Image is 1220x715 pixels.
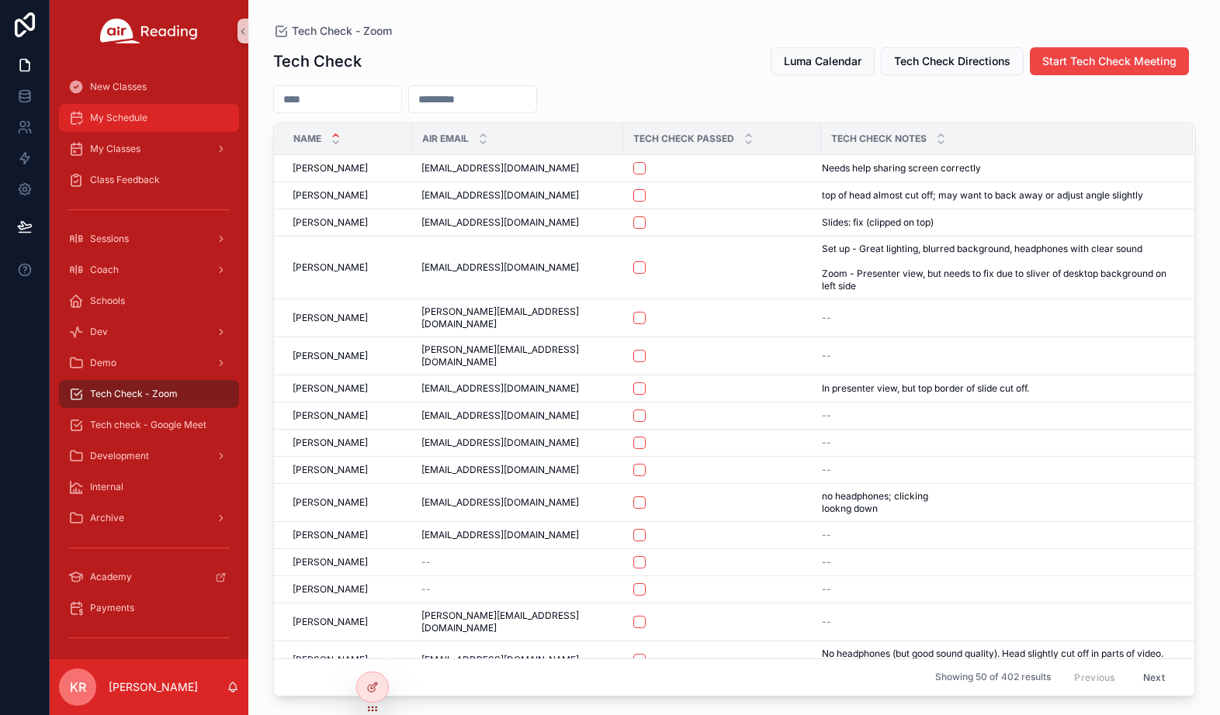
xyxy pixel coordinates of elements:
[421,610,614,634] a: [PERSON_NAME][EMAIL_ADDRESS][DOMAIN_NAME]
[421,306,614,330] a: [PERSON_NAME][EMAIL_ADDRESS][DOMAIN_NAME]
[421,382,614,395] a: [EMAIL_ADDRESS][DOMAIN_NAME]
[935,672,1051,684] span: Showing 50 of 402 results
[293,496,403,509] a: [PERSON_NAME]
[59,473,239,501] a: Internal
[822,529,831,541] span: --
[421,654,579,666] span: [EMAIL_ADDRESS][DOMAIN_NAME]
[293,464,403,476] a: [PERSON_NAME]
[1030,47,1189,75] button: Start Tech Check Meeting
[421,162,614,174] a: [EMAIL_ADDRESS][DOMAIN_NAME]
[293,382,403,395] a: [PERSON_NAME]
[771,47,875,75] button: Luma Calendar
[822,382,1174,395] a: In presenter view, but top border of slide cut off.
[822,556,831,568] span: --
[59,349,239,377] a: Demo
[421,189,579,202] span: [EMAIL_ADDRESS][DOMAIN_NAME]
[59,411,239,439] a: Tech check - Google Meet
[273,50,362,72] h1: Tech Check
[273,23,392,39] a: Tech Check - Zoom
[293,464,368,476] span: [PERSON_NAME]
[822,464,1174,476] a: --
[90,481,123,493] span: Internal
[90,357,116,369] span: Demo
[421,344,614,368] a: [PERSON_NAME][EMAIL_ADDRESS][DOMAIN_NAME]
[90,512,124,524] span: Archive
[293,529,368,541] span: [PERSON_NAME]
[90,388,178,400] span: Tech Check - Zoom
[293,261,368,274] span: [PERSON_NAME]
[421,216,614,229] a: [EMAIL_ADDRESS][DOMAIN_NAME]
[421,464,614,476] a: [EMAIL_ADDRESS][DOMAIN_NAME]
[822,350,1174,362] a: --
[90,602,134,614] span: Payments
[822,583,1174,596] a: --
[421,583,431,596] span: --
[421,496,579,509] span: [EMAIL_ADDRESS][DOMAIN_NAME]
[293,312,403,324] a: [PERSON_NAME]
[784,54,861,69] span: Luma Calendar
[293,556,403,568] a: [PERSON_NAME]
[90,326,108,338] span: Dev
[293,654,368,666] span: [PERSON_NAME]
[822,216,1174,229] a: Slides: fix (clipped on top)
[59,225,239,253] a: Sessions
[421,261,614,274] a: [EMAIL_ADDRESS][DOMAIN_NAME]
[90,81,147,93] span: New Classes
[70,678,86,696] span: KR
[822,312,1174,324] a: --
[822,189,1143,202] span: top of head almost cut off; may want to back away or adjust angle slightly
[822,350,831,362] span: --
[59,318,239,346] a: Dev
[633,133,734,145] span: Tech Check Passed
[59,287,239,315] a: Schools
[421,189,614,202] a: [EMAIL_ADDRESS][DOMAIN_NAME]
[293,616,403,628] a: [PERSON_NAME]
[293,382,368,395] span: [PERSON_NAME]
[293,312,368,324] span: [PERSON_NAME]
[293,529,403,541] a: [PERSON_NAME]
[293,261,403,274] a: [PERSON_NAME]
[90,233,129,245] span: Sessions
[822,162,1174,174] a: Needs help sharing screen correctly
[90,419,206,431] span: Tech check - Google Meet
[292,23,392,39] span: Tech Check - Zoom
[293,162,403,174] a: [PERSON_NAME]
[421,216,579,229] span: [EMAIL_ADDRESS][DOMAIN_NAME]
[822,437,831,449] span: --
[822,648,1174,672] span: No headphones (but good sound quality). Head slightly cut off in parts of video. Fix slides (disp...
[1042,54,1177,69] span: Start Tech Check Meeting
[421,556,431,568] span: --
[293,350,368,362] span: [PERSON_NAME]
[822,529,1174,541] a: --
[822,162,981,174] span: Needs help sharing screen correctly
[822,409,831,422] span: --
[421,496,614,509] a: [EMAIL_ADDRESS][DOMAIN_NAME]
[421,382,579,395] span: [EMAIL_ADDRESS][DOMAIN_NAME]
[822,437,1174,449] a: --
[822,616,831,628] span: --
[822,382,1029,395] span: In presenter view, but top border of slide cut off.
[293,189,403,202] a: [PERSON_NAME]
[822,556,1174,568] a: --
[293,216,368,229] span: [PERSON_NAME]
[293,409,368,422] span: [PERSON_NAME]
[293,437,368,449] span: [PERSON_NAME]
[421,529,614,541] a: [EMAIL_ADDRESS][DOMAIN_NAME]
[894,54,1010,69] span: Tech Check Directions
[422,133,469,145] span: Air Email
[59,442,239,470] a: Development
[421,654,614,666] a: [EMAIL_ADDRESS][DOMAIN_NAME]
[59,563,239,591] a: Academy
[822,312,831,324] span: --
[59,594,239,622] a: Payments
[293,556,368,568] span: [PERSON_NAME]
[109,679,198,695] p: [PERSON_NAME]
[822,490,1174,515] a: no headphones; clicking lookng down
[293,437,403,449] a: [PERSON_NAME]
[293,189,368,202] span: [PERSON_NAME]
[90,571,132,583] span: Academy
[59,104,239,132] a: My Schedule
